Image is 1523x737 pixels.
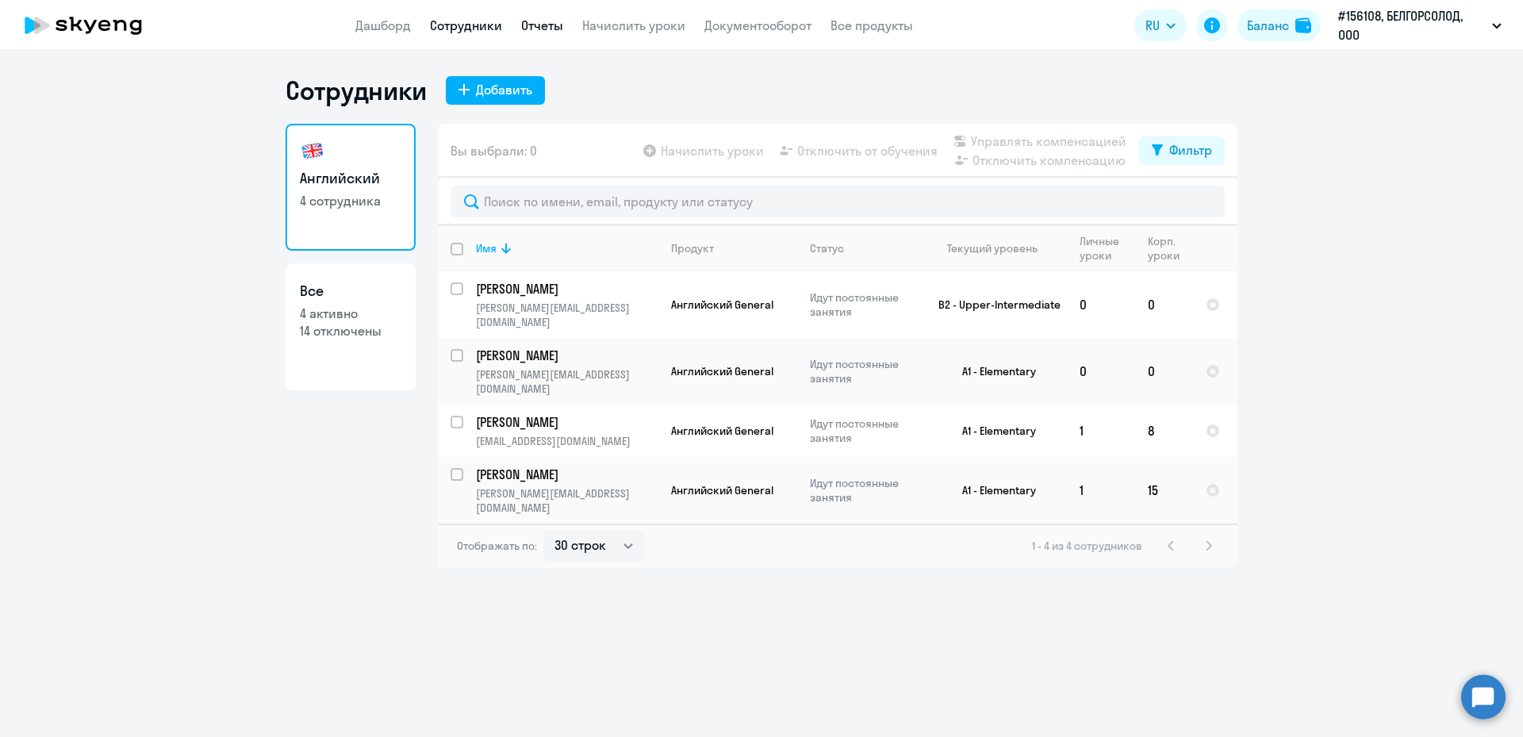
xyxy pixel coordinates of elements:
p: Идут постоянные занятия [810,290,919,319]
span: RU [1145,16,1160,35]
span: Английский General [671,424,773,438]
a: Английский4 сотрудника [286,124,416,251]
a: Сотрудники [430,17,502,33]
a: [PERSON_NAME] [476,466,658,483]
a: Начислить уроки [582,17,685,33]
div: Добавить [476,80,532,99]
a: Дашборд [355,17,411,33]
a: Все продукты [831,17,913,33]
p: Идут постоянные занятия [810,416,919,445]
td: A1 - Elementary [919,338,1067,405]
div: Продукт [671,241,714,255]
span: Английский General [671,297,773,312]
span: Отображать по: [457,539,537,553]
div: Личные уроки [1080,234,1124,263]
img: balance [1295,17,1311,33]
p: [PERSON_NAME] [476,466,655,483]
p: [PERSON_NAME] [476,413,655,431]
p: [PERSON_NAME][EMAIL_ADDRESS][DOMAIN_NAME] [476,301,658,329]
img: english [300,138,325,163]
p: [EMAIL_ADDRESS][DOMAIN_NAME] [476,434,658,448]
h1: Сотрудники [286,75,427,106]
input: Поиск по имени, email, продукту или статусу [451,186,1225,217]
button: RU [1134,10,1187,41]
button: Фильтр [1139,136,1225,165]
a: [PERSON_NAME] [476,413,658,431]
span: 1 - 4 из 4 сотрудников [1032,539,1142,553]
td: 0 [1135,338,1193,405]
td: A1 - Elementary [919,405,1067,457]
td: 0 [1067,338,1135,405]
p: 4 активно [300,305,401,322]
div: Корп. уроки [1148,234,1192,263]
td: 15 [1135,457,1193,524]
p: [PERSON_NAME][EMAIL_ADDRESS][DOMAIN_NAME] [476,486,658,515]
div: Текущий уровень [932,241,1066,255]
a: Отчеты [521,17,563,33]
div: Статус [810,241,919,255]
p: [PERSON_NAME][EMAIL_ADDRESS][DOMAIN_NAME] [476,367,658,396]
div: Фильтр [1169,140,1212,159]
div: Имя [476,241,658,255]
td: 0 [1067,271,1135,338]
div: Имя [476,241,497,255]
span: Вы выбрали: 0 [451,141,537,160]
td: 1 [1067,457,1135,524]
p: [PERSON_NAME] [476,347,655,364]
td: 8 [1135,405,1193,457]
div: Баланс [1247,16,1289,35]
div: Статус [810,241,844,255]
p: 14 отключены [300,322,401,340]
button: #156108, БЕЛГОРСОЛОД, ООО [1330,6,1510,44]
td: B2 - Upper-Intermediate [919,271,1067,338]
h3: Английский [300,168,401,189]
button: Балансbalance [1237,10,1321,41]
button: Добавить [446,76,545,105]
span: Английский General [671,483,773,497]
p: Идут постоянные занятия [810,357,919,386]
p: Идут постоянные занятия [810,476,919,505]
a: [PERSON_NAME] [476,347,658,364]
a: Все4 активно14 отключены [286,263,416,390]
p: [PERSON_NAME] [476,280,655,297]
td: A1 - Elementary [919,457,1067,524]
div: Продукт [671,241,796,255]
div: Личные уроки [1080,234,1134,263]
h3: Все [300,281,401,301]
span: Английский General [671,364,773,378]
a: Документооборот [704,17,811,33]
p: 4 сотрудника [300,192,401,209]
p: #156108, БЕЛГОРСОЛОД, ООО [1338,6,1486,44]
a: [PERSON_NAME] [476,280,658,297]
div: Текущий уровень [947,241,1038,255]
td: 1 [1067,405,1135,457]
td: 0 [1135,271,1193,338]
div: Корп. уроки [1148,234,1182,263]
